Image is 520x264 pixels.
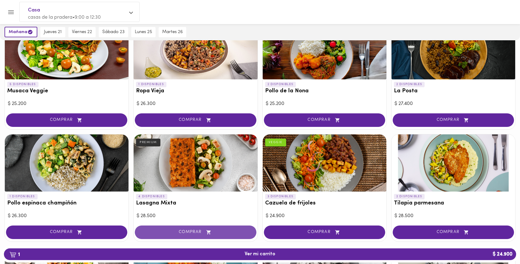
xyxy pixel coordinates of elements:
button: COMPRAR [393,226,514,239]
span: COMPRAR [14,118,120,123]
button: COMPRAR [135,226,256,239]
span: COMPRAR [142,230,249,235]
div: Ropa Vieja [134,22,257,79]
div: Pollo espinaca champiñón [5,134,128,192]
h3: Cazuela de frijoles [265,200,384,207]
h3: Ropa Vieja [136,88,255,94]
button: COMPRAR [6,226,127,239]
div: Lasagna Mixta [134,134,257,192]
button: martes 26 [159,27,186,37]
span: COMPRAR [271,230,378,235]
h3: Tilapia parmesana [394,200,513,207]
div: Cazuela de frijoles [263,134,386,192]
button: COMPRAR [264,113,385,127]
div: $ 24.900 [266,213,383,219]
div: $ 27.400 [395,100,512,107]
button: viernes 22 [68,27,96,37]
p: 2 DISPONIBLES [394,194,425,199]
span: viernes 22 [72,29,92,35]
button: COMPRAR [393,113,514,127]
p: 3 DISPONIBLES [265,194,296,199]
span: martes 26 [162,29,183,35]
span: Casa [28,6,125,14]
p: 2 DISPONIBLES [394,82,425,87]
h3: Pollo espinaca champiñón [7,200,126,207]
img: cart.png [9,252,16,258]
div: $ 26.300 [137,100,254,107]
button: COMPRAR [6,113,127,127]
span: COMPRAR [400,230,506,235]
div: $ 25.200 [8,100,125,107]
div: VEGGIE [265,139,286,146]
button: Menu [4,5,18,20]
h3: Lasagna Mixta [136,200,255,207]
p: 5 DISPONIBLES [7,82,39,87]
button: COMPRAR [264,226,385,239]
span: casas de la pradera • 9:00 a 12:30 [28,15,101,20]
iframe: Messagebird Livechat Widget [485,229,514,258]
h3: Musaca Veggie [7,88,126,94]
span: jueves 21 [44,29,62,35]
span: COMPRAR [142,118,249,123]
button: jueves 21 [40,27,65,37]
div: La Posta [392,22,515,79]
p: 4 DISPONIBLES [136,194,167,199]
div: Pollo de la Nona [263,22,386,79]
div: PREMIUM [136,139,160,146]
div: Musaca Veggie [5,22,128,79]
button: 1Ver mi carrito$ 24.900 [4,248,516,260]
div: $ 28.500 [395,213,512,219]
span: sábado 23 [102,29,125,35]
span: COMPRAR [271,118,378,123]
span: COMPRAR [14,230,120,235]
button: sábado 23 [99,27,128,37]
h3: La Posta [394,88,513,94]
span: mañana [9,29,33,35]
div: Tilapia parmesana [392,134,515,192]
span: COMPRAR [400,118,506,123]
div: $ 28.500 [137,213,254,219]
button: lunes 25 [131,27,156,37]
button: COMPRAR [135,113,256,127]
div: $ 25.200 [266,100,383,107]
div: $ 26.300 [8,213,125,219]
p: 2 DISPONIBLES [265,82,296,87]
h3: Pollo de la Nona [265,88,384,94]
p: 1 DISPONIBLES [136,82,166,87]
span: lunes 25 [135,29,152,35]
b: 1 [6,250,23,258]
span: Ver mi carrito [245,251,275,257]
button: mañana [5,27,37,37]
p: 1 DISPONIBLES [7,194,38,199]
